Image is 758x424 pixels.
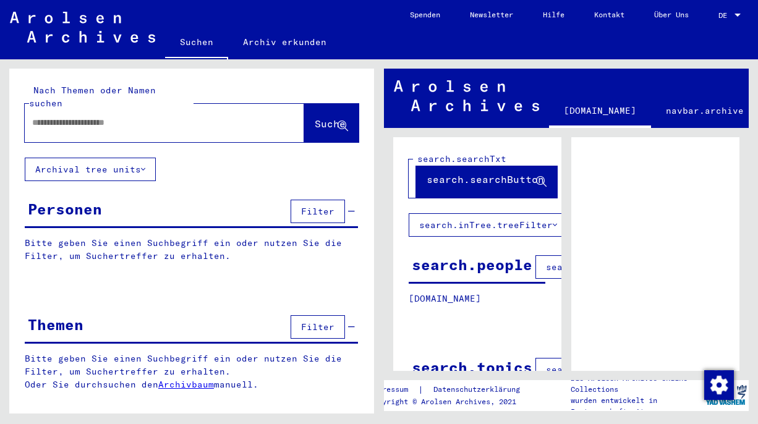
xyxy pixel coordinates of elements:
button: Filter [291,200,345,223]
span: Filter [301,321,334,333]
a: [DOMAIN_NAME] [549,96,651,128]
p: [DOMAIN_NAME] [409,292,545,305]
a: Archivbaum [158,379,214,390]
button: search.columnFilter.filter [535,358,701,381]
a: Datenschutzerklärung [424,383,535,396]
button: Suche [304,104,359,142]
p: Copyright © Arolsen Archives, 2021 [369,396,535,407]
div: search.topics [412,356,532,378]
p: Die Arolsen Archives Online-Collections [571,373,704,395]
span: Suche [315,117,346,130]
span: search.searchButton [427,173,544,185]
mat-label: Nach Themen oder Namen suchen [29,85,156,109]
button: Archival tree units [25,158,156,181]
a: Archiv erkunden [228,27,341,57]
span: DE [718,11,732,20]
button: search.searchButton [416,159,557,198]
div: search.people [412,253,532,276]
mat-label: search.searchTxt [417,153,506,164]
div: Personen [28,198,102,220]
span: Filter [301,206,334,217]
p: Bitte geben Sie einen Suchbegriff ein oder nutzen Sie die Filter, um Suchertreffer zu erhalten. O... [25,352,359,391]
img: Arolsen_neg.svg [10,12,155,43]
button: Filter [291,315,345,339]
a: Impressum [369,383,418,396]
span: search.columnFilter.filter [546,364,690,375]
button: search.inTree.treeFilter [409,213,568,237]
div: | [369,383,535,396]
button: search.columnFilter.filter [535,255,701,279]
p: Bitte geben Sie einen Suchbegriff ein oder nutzen Sie die Filter, um Suchertreffer zu erhalten. [25,237,358,263]
span: search.columnFilter.filter [546,261,690,273]
div: Themen [28,313,83,336]
img: Zustimmung ändern [704,370,734,400]
a: Suchen [165,27,228,59]
img: Arolsen_neg.svg [394,80,539,111]
p: wurden entwickelt in Partnerschaft mit [571,395,704,417]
